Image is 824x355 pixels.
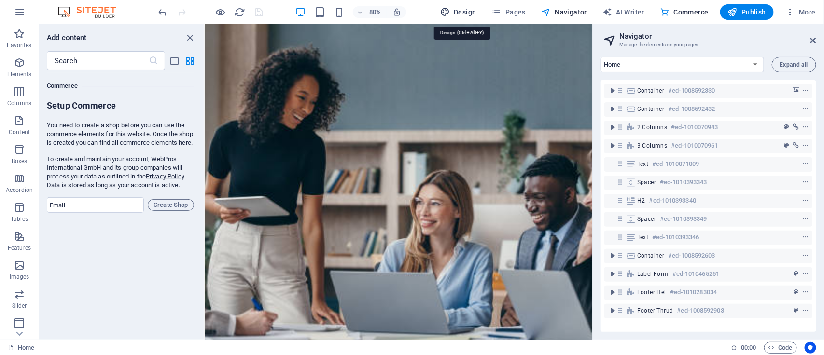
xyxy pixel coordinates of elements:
img: Editor Logo [56,6,128,18]
button: context-menu [801,85,810,96]
h6: #ed-1008592603 [669,250,715,261]
h6: #ed-1010393349 [660,213,707,225]
button: background [791,85,801,96]
button: context-menu [801,140,810,151]
span: Pages [492,7,526,17]
h6: Add content [47,32,87,43]
button: preset [791,287,801,298]
button: context-menu [801,268,810,280]
button: preset [782,122,791,133]
span: 3 columns [637,142,668,150]
p: Boxes [12,157,28,165]
p: Accordion [6,186,33,194]
button: Commerce [656,4,712,20]
button: toggle-expand [606,268,618,280]
button: list-view [169,55,181,67]
h6: #ed-1010393340 [649,195,696,206]
button: Click here to leave preview mode and continue editing [215,6,226,18]
h6: #ed-1008592432 [669,103,715,115]
button: toggle-expand [606,122,618,133]
button: context-menu [801,122,810,133]
button: link [791,122,801,133]
p: Images [10,273,29,281]
button: toggle-expand [606,103,618,115]
button: toggle-expand [606,140,618,151]
p: Tables [11,215,28,223]
p: Content [9,128,30,136]
button: Navigator [537,4,591,20]
button: 80% [353,6,387,18]
button: context-menu [801,177,810,188]
span: Design [440,7,476,17]
span: 2 columns [637,123,668,131]
span: Spacer [637,178,656,186]
p: Features [8,244,31,252]
button: Design [436,4,480,20]
button: undo [157,6,168,18]
button: Pages [488,4,530,20]
p: Columns [7,99,31,107]
h6: #ed-1010070943 [671,122,718,133]
span: Container [637,252,665,259]
h6: Commerce [47,80,194,92]
h6: #ed-1010283034 [670,287,717,298]
h6: 80% [367,6,383,18]
button: context-menu [801,213,810,225]
span: Commerce [660,7,709,17]
button: AI Writer [599,4,648,20]
h2: Navigator [619,32,816,41]
button: context-menu [801,250,810,261]
a: Click to cancel selection. Double-click to open Pages [8,342,34,354]
input: Email [47,197,144,213]
i: Reload page [235,7,246,18]
p: Favorites [7,41,31,49]
button: Create Shop [148,199,194,211]
button: toggle-expand [606,287,618,298]
span: Publish [728,7,766,17]
span: Code [768,342,793,354]
p: Elements [7,70,32,78]
span: More [785,7,816,17]
h3: Manage the elements on your pages [619,41,797,49]
h6: #ed-1008592903 [677,305,724,316]
h6: #ed-1008592330 [669,85,715,96]
span: Label form [637,270,669,278]
button: link [791,140,801,151]
span: Expand all [780,62,808,68]
h6: #ed-1010393343 [660,177,707,188]
i: Undo: Change indexing (Ctrl+Z) [157,7,168,18]
button: Publish [720,4,774,20]
span: Container [637,105,665,113]
button: context-menu [801,195,810,206]
span: Create Shop [152,199,190,211]
span: Text [637,233,649,241]
span: H2 [637,197,645,205]
h6: #ed-1010393346 [653,232,699,243]
p: Slider [12,302,27,310]
button: preset [791,268,801,280]
span: Footer Hel [637,288,666,296]
span: Footer Thrud [637,307,673,314]
button: reload [234,6,246,18]
button: close panel [184,32,196,43]
button: preset [782,140,791,151]
h6: Session time [731,342,756,354]
button: toggle-expand [606,305,618,316]
span: : [748,344,749,351]
button: context-menu [801,305,810,316]
span: AI Writer [602,7,644,17]
button: Expand all [772,57,816,72]
button: context-menu [801,103,810,115]
button: More [782,4,820,20]
button: context-menu [801,287,810,298]
button: context-menu [801,158,810,170]
span: 00 00 [741,342,756,354]
span: Spacer [637,215,656,223]
p: To create and maintain your account, WebPros International GmbH and its group companies will proc... [47,155,194,190]
h6: #ed-1010070961 [671,140,718,151]
span: Text [637,160,649,168]
a: Privacy Policy [146,173,184,180]
h6: Setup Commerce [47,100,194,113]
button: grid-view [184,55,196,67]
span: Navigator [541,7,587,17]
